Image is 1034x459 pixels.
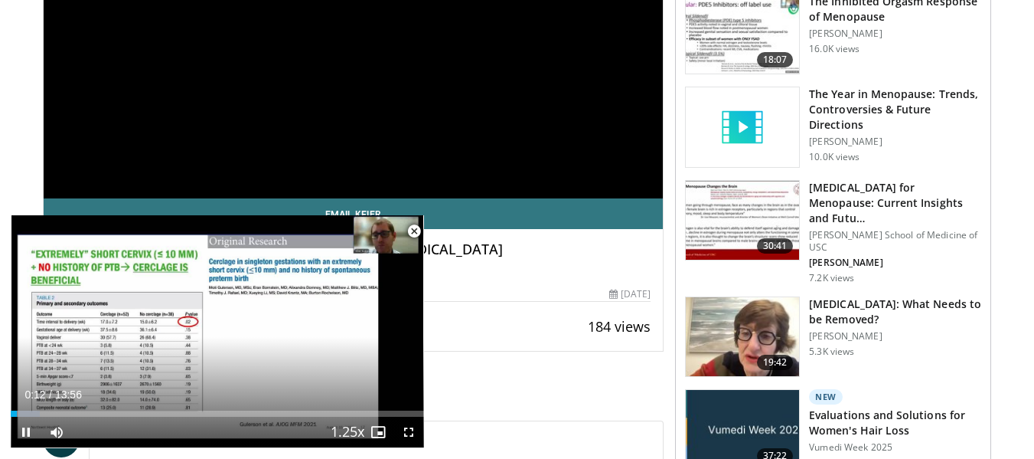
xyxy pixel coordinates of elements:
div: Progress Bar [11,411,424,417]
h3: Evaluations and Solutions for Women's Hair Loss [809,408,981,438]
p: 10.0K views [809,151,859,163]
span: / [49,389,52,401]
a: 19:42 [MEDICAL_DATA]: What Needs to be Removed? [PERSON_NAME] 5.3K views [685,297,981,378]
p: [PERSON_NAME] [809,136,981,148]
button: Pause [11,417,41,448]
video-js: Video Player [11,215,424,448]
p: 7.2K views [809,272,854,284]
span: 13:56 [55,389,82,401]
p: [PERSON_NAME] [809,28,981,40]
h3: The Year in Menopause: Trends, Controversies & Future Directions [809,87,981,133]
p: 16.0K views [809,43,859,55]
button: Fullscreen [393,417,424,448]
a: The Year in Menopause: Trends, Controversies & Future Directions [PERSON_NAME] 10.0K views [685,87,981,168]
button: Mute [41,417,72,448]
img: 4d0a4bbe-a17a-46ab-a4ad-f5554927e0d3.150x105_q85_crop-smart_upscale.jpg [686,297,799,377]
a: 30:41 [MEDICAL_DATA] for Menopause: Current Insights and Futu… [PERSON_NAME] School of Medicine o... [685,180,981,284]
p: [PERSON_NAME] School of Medicine of USC [809,229,981,254]
span: 184 views [588,317,651,336]
span: 19:42 [757,355,794,370]
h3: [MEDICAL_DATA]: What Needs to be Removed? [809,297,981,327]
div: [DATE] [609,287,651,301]
img: video_placeholder_short.svg [686,87,799,167]
span: 18:07 [757,52,794,67]
a: Email Kfier [44,198,664,229]
button: Playback Rate [332,417,363,448]
p: [PERSON_NAME] [809,330,981,343]
p: Vumedi Week 2025 [809,441,981,454]
button: Enable picture-in-picture mode [363,417,393,448]
span: 0:12 [24,389,45,401]
p: New [809,389,843,405]
p: [PERSON_NAME] [809,257,981,269]
button: Close [399,215,429,248]
span: 30:41 [757,238,794,254]
img: 47271b8a-94f4-49c8-b914-2a3d3af03a9e.150x105_q85_crop-smart_upscale.jpg [686,181,799,261]
h3: [MEDICAL_DATA] for Menopause: Current Insights and Futu… [809,180,981,226]
p: 5.3K views [809,346,854,358]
